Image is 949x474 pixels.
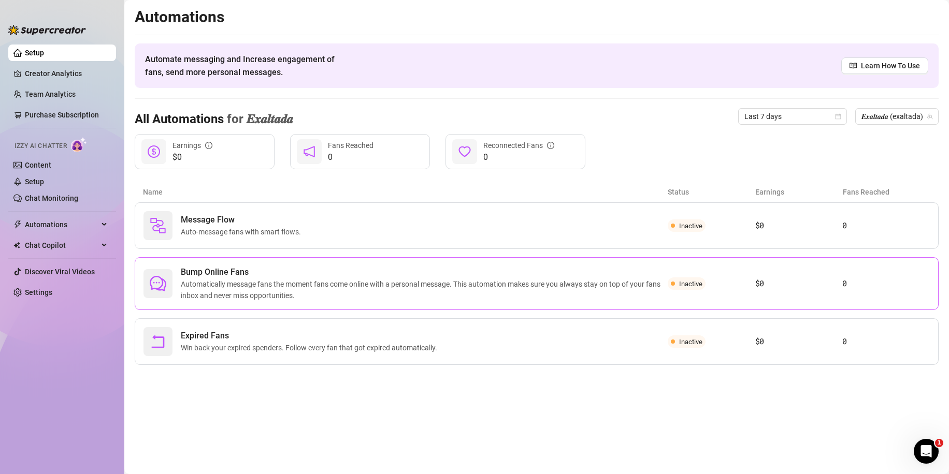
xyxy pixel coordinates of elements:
a: Purchase Subscription [25,107,108,123]
span: Inactive [679,280,702,288]
span: calendar [835,113,841,120]
span: Inactive [679,222,702,230]
a: Content [25,161,51,169]
span: heart [458,145,471,158]
span: Inactive [679,338,702,346]
span: Chat Copilot [25,237,98,254]
span: info-circle [205,142,212,149]
article: 0 [842,277,930,290]
span: comment [150,275,166,292]
span: Message Flow [181,214,305,226]
article: Fans Reached [843,186,930,198]
a: Discover Viral Videos [25,268,95,276]
span: Izzy AI Chatter [15,141,67,151]
a: Team Analytics [25,90,76,98]
span: rollback [150,333,166,350]
img: Chat Copilot [13,242,20,249]
span: Bump Online Fans [181,266,668,278]
article: 0 [842,219,930,232]
span: read [850,62,857,69]
a: Learn How To Use [841,57,928,74]
span: 0 [483,151,554,164]
span: 1 [935,439,943,447]
article: 0 [842,335,930,348]
span: 𝑬𝒙𝒂𝒍𝒕𝒂𝒅𝒂 (exaltada) [861,109,932,124]
article: $0 [755,277,843,290]
span: dollar [148,145,160,158]
span: Win back your expired spenders. Follow every fan that got expired automatically. [181,342,441,353]
div: Earnings [172,140,212,151]
span: team [927,113,933,120]
span: Learn How To Use [861,60,920,71]
h2: Automations [135,7,939,27]
article: Status [668,186,755,198]
span: notification [303,145,315,158]
span: Automations [25,216,98,233]
span: $0 [172,151,212,164]
span: thunderbolt [13,220,22,229]
img: AI Chatter [71,137,87,152]
a: Settings [25,288,52,297]
a: Creator Analytics [25,65,108,82]
article: Name [143,186,668,198]
img: svg%3e [150,217,166,234]
span: Expired Fans [181,330,441,342]
span: for 𝑬𝒙𝒂𝒍𝒕𝒂𝒅𝒂 [224,112,293,126]
h3: All Automations [135,111,293,128]
iframe: Intercom live chat [914,439,939,464]
img: logo-BBDzfeDw.svg [8,25,86,35]
span: Auto-message fans with smart flows. [181,226,305,238]
div: Reconnected Fans [483,140,554,151]
a: Chat Monitoring [25,194,78,202]
article: Earnings [755,186,843,198]
span: 0 [328,151,373,164]
a: Setup [25,177,44,186]
span: Last 7 days [744,109,841,124]
article: $0 [755,335,843,348]
span: info-circle [547,142,554,149]
a: Setup [25,49,44,57]
span: Automatically message fans the moment fans come online with a personal message. This automation m... [181,278,668,301]
article: $0 [755,219,843,232]
span: Automate messaging and Increase engagement of fans, send more personal messages. [145,53,344,79]
span: Fans Reached [328,141,373,150]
